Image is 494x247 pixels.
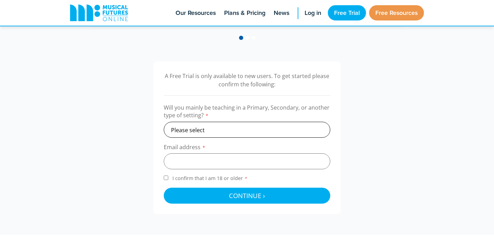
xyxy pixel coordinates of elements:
span: Log in [305,8,321,18]
span: I confirm that I am 18 or older [171,175,249,181]
p: A Free Trial is only available to new users. To get started please confirm the following: [164,72,330,88]
button: Continue › [164,188,330,204]
span: Plans & Pricing [224,8,265,18]
a: Free Resources [369,5,424,20]
label: Email address [164,143,330,153]
input: I confirm that I am 18 or older* [164,176,168,180]
span: News [274,8,289,18]
a: Free Trial [328,5,366,20]
label: Will you mainly be teaching in a Primary, Secondary, or another type of setting? [164,104,330,122]
span: Our Resources [176,8,216,18]
span: Continue › [229,191,265,200]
